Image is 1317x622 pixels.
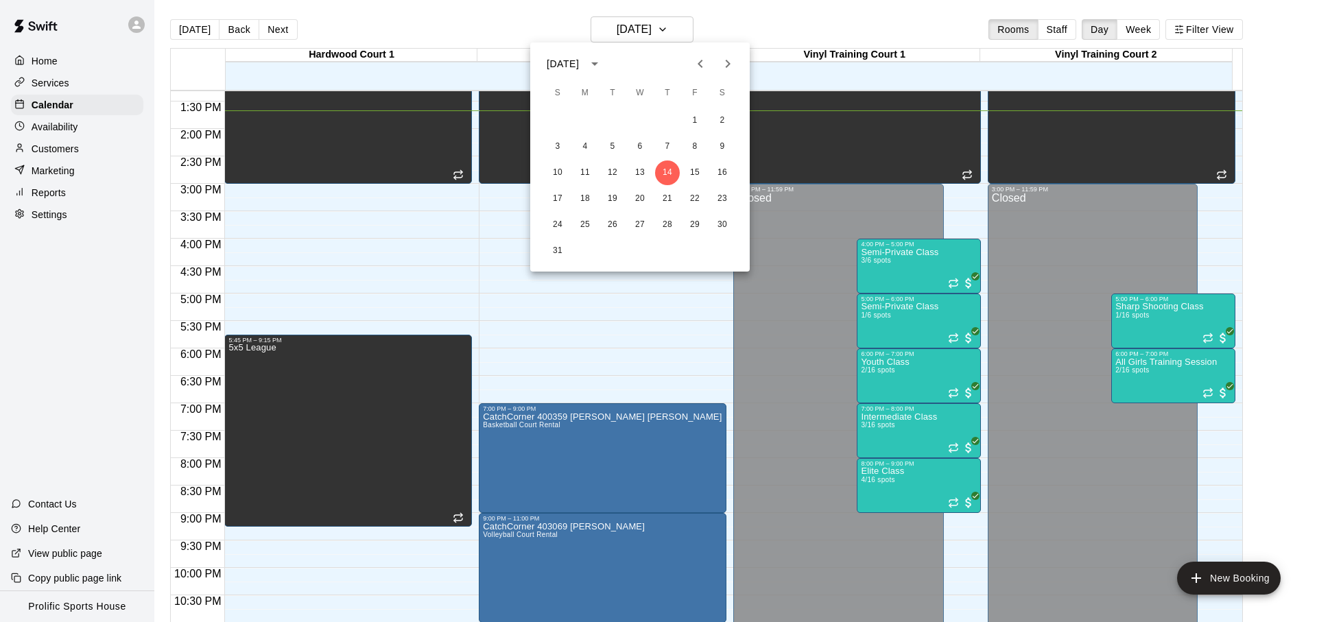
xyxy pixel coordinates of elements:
[573,80,597,107] span: Monday
[628,134,652,159] button: 6
[687,50,714,77] button: Previous month
[655,160,680,185] button: 14
[683,187,707,211] button: 22
[710,213,735,237] button: 30
[600,213,625,237] button: 26
[655,134,680,159] button: 7
[628,213,652,237] button: 27
[547,57,579,71] div: [DATE]
[600,187,625,211] button: 19
[545,80,570,107] span: Sunday
[655,213,680,237] button: 28
[683,213,707,237] button: 29
[545,213,570,237] button: 24
[683,80,707,107] span: Friday
[573,213,597,237] button: 25
[683,134,707,159] button: 8
[545,187,570,211] button: 17
[714,50,741,77] button: Next month
[573,160,597,185] button: 11
[710,160,735,185] button: 16
[683,108,707,133] button: 1
[710,187,735,211] button: 23
[573,134,597,159] button: 4
[600,160,625,185] button: 12
[600,134,625,159] button: 5
[628,80,652,107] span: Wednesday
[710,108,735,133] button: 2
[710,80,735,107] span: Saturday
[710,134,735,159] button: 9
[545,134,570,159] button: 3
[545,160,570,185] button: 10
[628,160,652,185] button: 13
[628,187,652,211] button: 20
[655,187,680,211] button: 21
[583,52,606,75] button: calendar view is open, switch to year view
[573,187,597,211] button: 18
[655,80,680,107] span: Thursday
[545,239,570,263] button: 31
[683,160,707,185] button: 15
[600,80,625,107] span: Tuesday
